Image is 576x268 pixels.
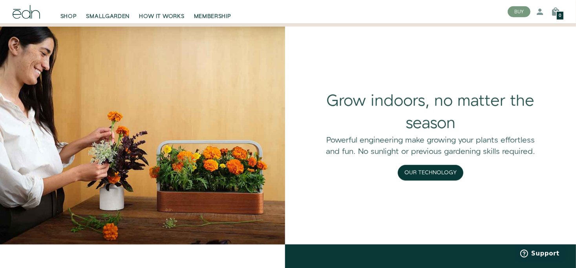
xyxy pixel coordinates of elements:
span: HOW IT WORKS [139,13,184,20]
span: SMALLGARDEN [86,13,130,20]
button: Our Technology [398,165,463,181]
a: HOW IT WORKS [134,3,189,20]
iframe: Opens a widget where you can find more information [516,244,568,264]
div: Powerful engineering make growing your plants effortless and fun. No sunlight or previous gardeni... [319,135,542,157]
div: Grow indoors, no matter the season [319,90,542,135]
span: 0 [559,14,561,18]
span: MEMBERSHIP [194,13,231,20]
a: SHOP [56,3,82,20]
a: SMALLGARDEN [82,3,135,20]
button: BUY [508,6,530,17]
a: MEMBERSHIP [189,3,236,20]
span: SHOP [60,13,77,20]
